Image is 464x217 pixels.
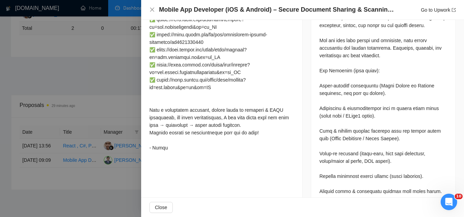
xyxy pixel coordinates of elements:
[452,8,456,12] span: export
[155,204,167,211] span: Close
[149,7,155,12] span: close
[159,5,396,14] h4: Mobile App Developer (iOS & Android) – Secure Document Sharing & Scanning App
[149,202,173,213] button: Close
[149,7,155,13] button: Close
[441,194,457,210] iframe: Intercom live chat
[421,7,456,13] a: Go to Upworkexport
[455,194,463,199] span: 10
